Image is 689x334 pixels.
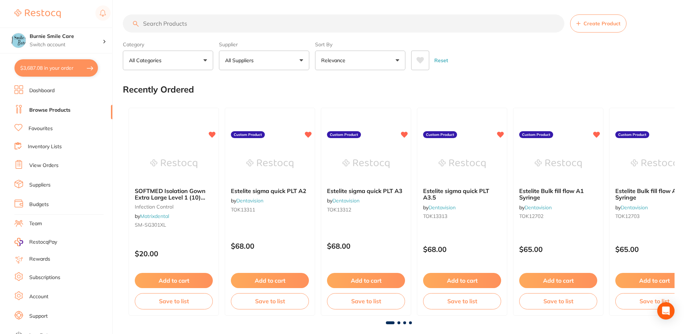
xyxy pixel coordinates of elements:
small: infection control [135,204,213,210]
span: by [423,204,456,211]
button: All Suppliers [219,51,309,70]
a: Favourites [29,125,53,132]
button: $3,687.08 in your order [14,59,98,77]
img: Estelite sigma quick PLT A2 [246,146,293,182]
button: Add to cart [135,273,213,288]
button: Save to list [423,293,501,309]
span: by [519,204,552,211]
a: Subscriptions [29,274,60,281]
p: $68.00 [327,242,405,250]
p: $68.00 [423,245,501,253]
b: Estelite Bulk fill flow A1 Syringe [519,188,597,201]
small: TOK13311 [231,207,309,213]
a: Restocq Logo [14,5,61,22]
p: $20.00 [135,249,213,258]
a: Dentavision [525,204,552,211]
span: by [615,204,648,211]
a: Rewards [29,256,50,263]
button: Relevance [315,51,405,70]
img: Burnie Smile Care [11,33,26,48]
label: Supplier [219,41,309,48]
button: Create Product [570,14,626,33]
label: Custom Product [423,131,457,138]
span: by [135,213,169,219]
a: Budgets [29,201,49,208]
small: TOK13312 [327,207,405,213]
a: Support [29,313,48,320]
span: Create Product [584,21,620,26]
label: Custom Product [327,131,361,138]
label: Sort By [315,41,405,48]
b: SOFTMED Isolation Gown Extra Large Level 1 (10) AAMI Level 1 [135,188,213,201]
label: Category [123,41,213,48]
button: Add to cart [423,273,501,288]
b: Estelite sigma quick PLT A2 [231,188,309,194]
a: Inventory Lists [28,143,62,150]
label: Custom Product [231,131,265,138]
small: SM-SG301XL [135,222,213,228]
a: Team [29,220,42,227]
a: Account [29,293,48,300]
button: Save to list [327,293,405,309]
a: Browse Products [29,107,70,114]
b: Estelite sigma quick PLT A3.5 [423,188,501,201]
a: Dentavision [429,204,456,211]
button: All Categories [123,51,213,70]
label: Custom Product [519,131,553,138]
a: Dashboard [29,87,55,94]
label: Custom Product [615,131,649,138]
input: Search Products [123,14,564,33]
img: Estelite Bulk fill flow A1 Syringe [535,146,582,182]
div: Open Intercom Messenger [657,302,675,320]
p: All Categories [129,57,164,64]
span: by [231,197,263,204]
a: Dentavision [236,197,263,204]
a: Suppliers [29,181,51,189]
button: Save to list [519,293,597,309]
p: Switch account [30,41,103,48]
img: Restocq Logo [14,9,61,18]
p: $65.00 [519,245,597,253]
h4: Burnie Smile Care [30,33,103,40]
button: Add to cart [519,273,597,288]
img: RestocqPay [14,238,23,246]
img: SOFTMED Isolation Gown Extra Large Level 1 (10) AAMI Level 1 [150,146,197,182]
a: RestocqPay [14,238,57,246]
small: TOK12702 [519,213,597,219]
button: Add to cart [231,273,309,288]
span: by [327,197,359,204]
a: Matrixdental [140,213,169,219]
button: Add to cart [327,273,405,288]
a: View Orders [29,162,59,169]
p: All Suppliers [225,57,257,64]
h2: Recently Ordered [123,85,194,95]
b: Estelite sigma quick PLT A3 [327,188,405,194]
button: Save to list [135,293,213,309]
button: Save to list [231,293,309,309]
a: Dentavision [621,204,648,211]
a: Dentavision [332,197,359,204]
button: Reset [432,51,450,70]
img: Estelite sigma quick PLT A3 [343,146,389,182]
span: RestocqPay [29,239,57,246]
img: Estelite Bulk fill flow A2 Syringe [631,146,678,182]
p: Relevance [321,57,348,64]
small: TOK13313 [423,213,501,219]
img: Estelite sigma quick PLT A3.5 [439,146,486,182]
p: $68.00 [231,242,309,250]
